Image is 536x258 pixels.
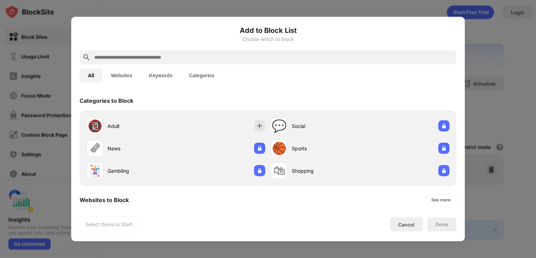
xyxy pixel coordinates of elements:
button: Categories [181,69,223,83]
div: Social [292,122,360,130]
div: Adult [107,122,176,130]
div: 🗞 [89,141,101,156]
div: Sports [292,145,360,152]
div: 🃏 [88,164,102,178]
div: 💬 [272,119,286,133]
div: Cancel [398,222,415,228]
div: See more [431,196,451,203]
button: Websites [103,69,141,83]
div: Select Items to Start [85,221,132,228]
div: 🔞 [88,119,102,133]
div: 🛍 [273,164,285,178]
div: Gambling [107,167,176,174]
button: All [80,69,103,83]
div: Categories to Block [80,97,133,104]
h6: Add to Block List [80,25,456,36]
div: Choose which to block [80,36,456,42]
img: search.svg [82,53,91,62]
div: Done [435,222,448,227]
div: Shopping [292,167,360,174]
div: News [107,145,176,152]
div: 🏀 [272,141,286,156]
button: Keywords [141,69,181,83]
div: Websites to Block [80,196,129,203]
